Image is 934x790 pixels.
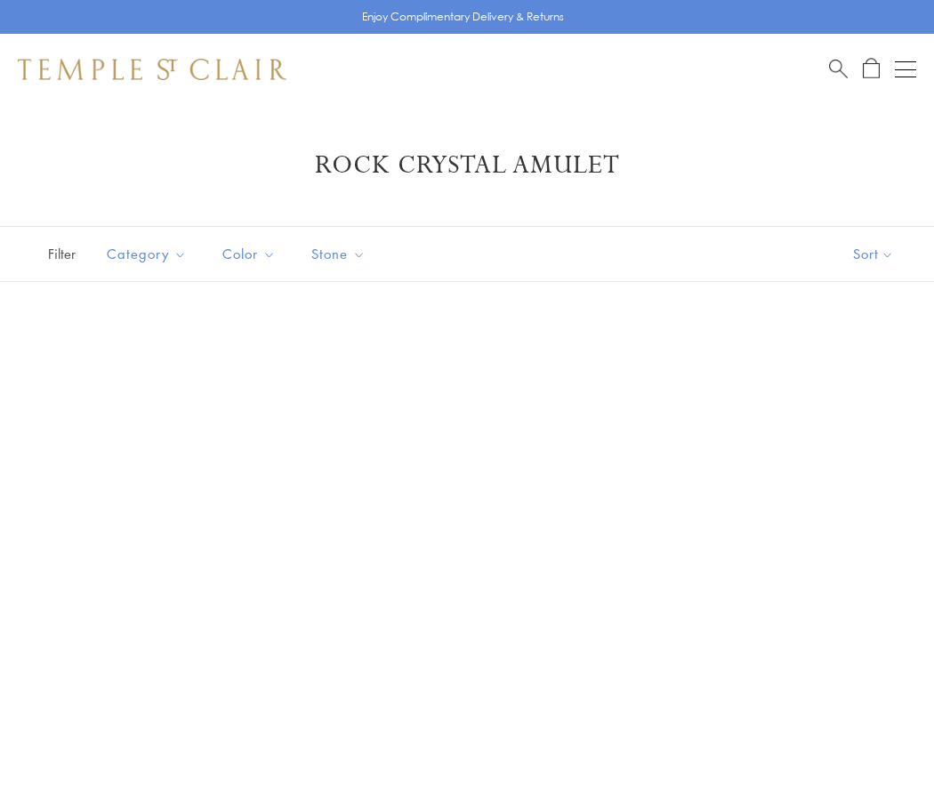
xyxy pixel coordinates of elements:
[18,59,286,80] img: Temple St. Clair
[813,227,934,281] button: Show sort by
[98,243,200,265] span: Category
[895,59,916,80] button: Open navigation
[93,234,200,274] button: Category
[44,149,890,181] h1: Rock Crystal Amulet
[863,58,880,80] a: Open Shopping Bag
[362,8,564,26] p: Enjoy Complimentary Delivery & Returns
[213,243,289,265] span: Color
[298,234,379,274] button: Stone
[829,58,848,80] a: Search
[302,243,379,265] span: Stone
[209,234,289,274] button: Color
